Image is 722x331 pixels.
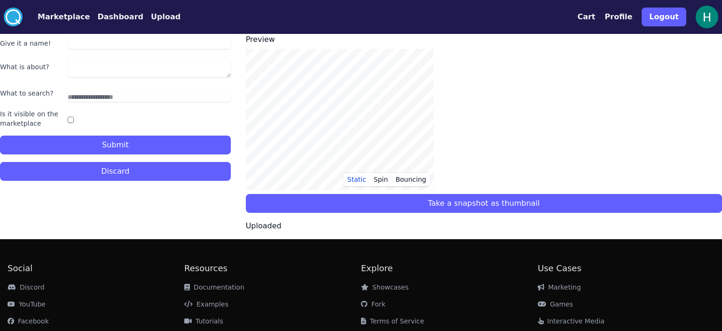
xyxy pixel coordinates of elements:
button: Logout [642,8,686,26]
button: Static [344,172,370,186]
button: Upload [151,11,180,23]
a: Marketplace [23,11,90,23]
button: Spin [370,172,392,186]
a: Examples [184,300,228,308]
a: Terms of Service [361,317,424,325]
a: Games [538,300,573,308]
img: profile [696,6,718,28]
a: Marketing [538,283,581,291]
a: Interactive Media [538,317,604,325]
h2: Social [8,262,184,275]
p: Uploaded [246,220,722,232]
button: Dashboard [97,11,143,23]
a: Facebook [8,317,49,325]
h2: Resources [184,262,361,275]
a: Fork [361,300,385,308]
button: Cart [577,11,595,23]
button: Take a snapshot as thumbnail [246,194,722,213]
h3: Preview [246,34,722,45]
button: Marketplace [38,11,90,23]
a: Upload [143,11,180,23]
h2: Explore [361,262,538,275]
a: Showcases [361,283,408,291]
button: Profile [605,11,633,23]
a: Logout [642,4,686,30]
button: Bouncing [392,172,430,186]
a: YouTube [8,300,46,308]
a: Dashboard [90,11,143,23]
a: Documentation [184,283,244,291]
h2: Use Cases [538,262,714,275]
a: Discord [8,283,45,291]
a: Tutorials [184,317,223,325]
